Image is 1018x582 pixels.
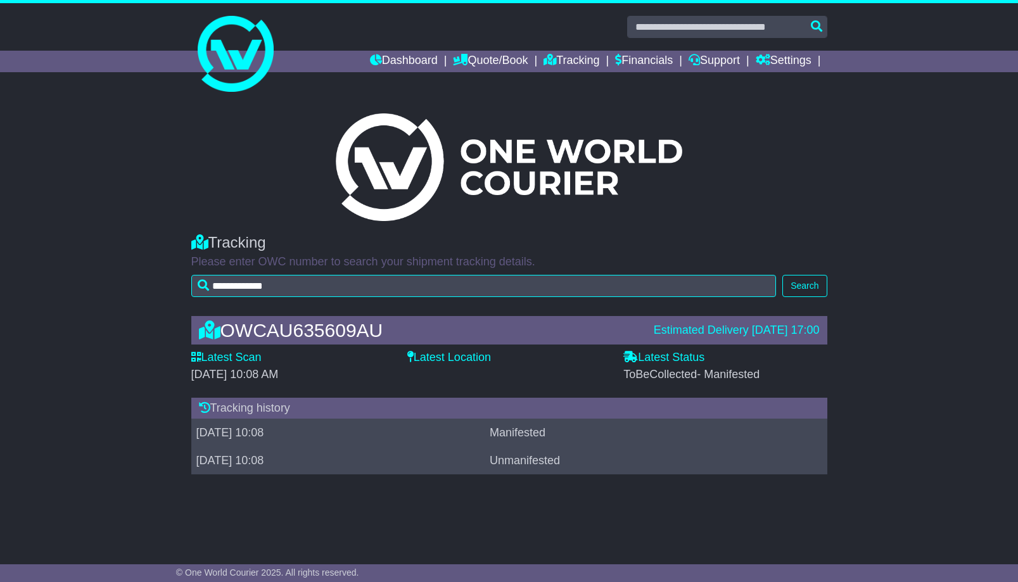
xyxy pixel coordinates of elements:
[623,351,704,365] label: Latest Status
[336,113,682,221] img: Light
[615,51,673,72] a: Financials
[782,275,827,297] button: Search
[191,368,279,381] span: [DATE] 10:08 AM
[191,255,827,269] p: Please enter OWC number to search your shipment tracking details.
[485,419,789,447] td: Manifested
[623,368,760,381] span: ToBeCollected
[191,234,827,252] div: Tracking
[407,351,491,365] label: Latest Location
[191,351,262,365] label: Latest Scan
[689,51,740,72] a: Support
[176,567,359,578] span: © One World Courier 2025. All rights reserved.
[544,51,599,72] a: Tracking
[697,368,760,381] span: - Manifested
[191,447,485,475] td: [DATE] 10:08
[191,419,485,447] td: [DATE] 10:08
[485,447,789,475] td: Unmanifested
[756,51,811,72] a: Settings
[191,398,827,419] div: Tracking history
[654,324,820,338] div: Estimated Delivery [DATE] 17:00
[370,51,438,72] a: Dashboard
[453,51,528,72] a: Quote/Book
[193,320,647,341] div: OWCAU635609AU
